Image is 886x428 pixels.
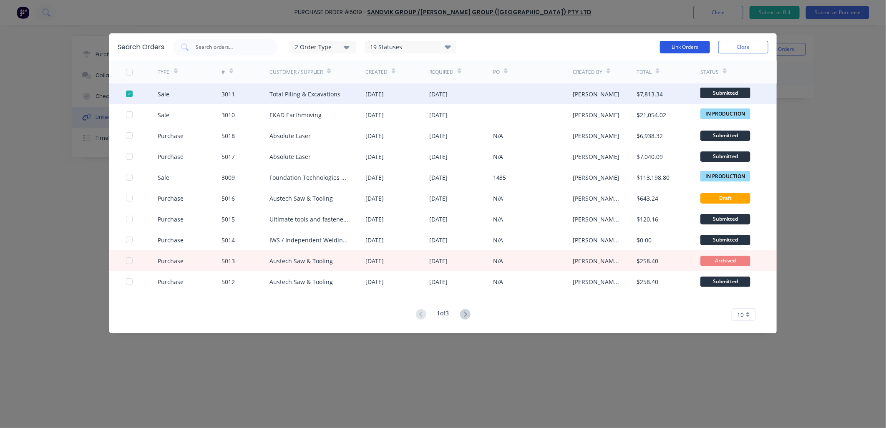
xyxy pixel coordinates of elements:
[269,194,333,203] div: Austech Saw & Tooling
[365,277,384,286] div: [DATE]
[573,173,619,182] div: [PERSON_NAME]
[637,131,663,140] div: $6,938.32
[700,151,750,162] div: Submitted
[493,152,503,161] div: N/A
[700,256,750,266] div: Archived
[158,173,170,182] div: Sale
[573,277,620,286] div: [PERSON_NAME] Cutting
[637,215,658,224] div: $120.16
[429,131,448,140] div: [DATE]
[365,173,384,182] div: [DATE]
[718,41,768,53] button: Close
[365,90,384,98] div: [DATE]
[737,310,744,319] span: 10
[222,215,235,224] div: 5015
[493,277,503,286] div: N/A
[365,131,384,140] div: [DATE]
[365,215,384,224] div: [DATE]
[222,152,235,161] div: 5017
[365,236,384,244] div: [DATE]
[295,43,351,51] div: 2 Order Type
[700,193,750,204] div: Draft
[429,90,448,98] div: [DATE]
[637,236,652,244] div: $0.00
[437,309,449,321] div: 1 of 3
[269,277,333,286] div: Austech Saw & Tooling
[429,152,448,161] div: [DATE]
[365,111,384,119] div: [DATE]
[365,257,384,265] div: [DATE]
[637,152,663,161] div: $7,040.09
[429,68,453,76] div: Required
[269,131,311,140] div: Absolute Laser
[493,236,503,244] div: N/A
[700,277,750,287] div: Submitted
[365,43,456,52] div: 19 Statuses
[222,68,225,76] div: #
[700,171,750,181] span: IN PRODUCTION
[269,152,311,161] div: Absolute Laser
[493,173,506,182] div: 1435
[573,257,620,265] div: [PERSON_NAME] Cutting
[222,277,235,286] div: 5012
[573,68,602,76] div: Created By
[700,88,750,98] span: Submitted
[493,257,503,265] div: N/A
[637,194,658,203] div: $643.24
[637,111,666,119] div: $21,054.02
[222,194,235,203] div: 5016
[700,214,750,224] div: Submitted
[365,68,388,76] div: Created
[637,90,663,98] div: $7,813.34
[637,173,670,182] div: $113,198.80
[429,215,448,224] div: [DATE]
[429,277,448,286] div: [DATE]
[195,43,264,51] input: Search orders...
[493,194,503,203] div: N/A
[700,131,750,141] div: Submitted
[700,68,719,76] div: Status
[429,173,448,182] div: [DATE]
[158,277,184,286] div: Purchase
[222,173,235,182] div: 3009
[269,90,340,98] div: Total Piling & Excavations
[660,41,710,53] button: Link Orders
[222,111,235,119] div: 3010
[222,236,235,244] div: 5014
[700,108,750,119] span: IN PRODUCTION
[269,68,323,76] div: Customer / Supplier
[269,236,349,244] div: IWS / Independent Welding Supplies
[222,257,235,265] div: 5013
[158,131,184,140] div: Purchase
[493,68,500,76] div: PO
[637,68,652,76] div: Total
[365,152,384,161] div: [DATE]
[158,90,170,98] div: Sale
[573,152,619,161] div: [PERSON_NAME]
[429,194,448,203] div: [DATE]
[573,131,619,140] div: [PERSON_NAME]
[118,42,164,52] div: Search Orders
[637,277,658,286] div: $258.40
[637,257,658,265] div: $258.40
[573,236,620,244] div: [PERSON_NAME] Cutting
[573,215,620,224] div: [PERSON_NAME] Cutting
[158,194,184,203] div: Purchase
[289,41,356,53] button: 2 Order Type
[158,68,170,76] div: TYPE
[573,90,619,98] div: [PERSON_NAME]
[429,257,448,265] div: [DATE]
[158,215,184,224] div: Purchase
[573,111,619,119] div: [PERSON_NAME]
[365,194,384,203] div: [DATE]
[700,235,750,245] div: Submitted
[573,194,620,203] div: [PERSON_NAME] Cutting
[269,111,322,119] div: EKAD Earthmoving
[222,131,235,140] div: 5018
[269,257,333,265] div: Austech Saw & Tooling
[269,173,349,182] div: Foundation Technologies Aust Pty Ltd
[493,215,503,224] div: N/A
[158,152,184,161] div: Purchase
[269,215,349,224] div: Ultimate tools and fasteners
[493,131,503,140] div: N/A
